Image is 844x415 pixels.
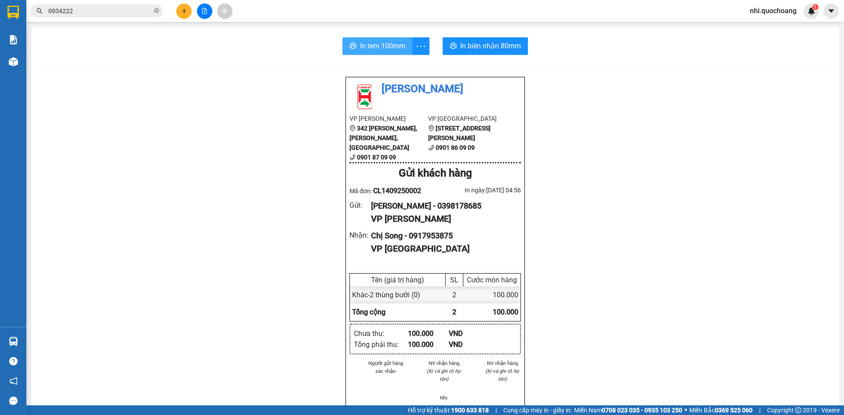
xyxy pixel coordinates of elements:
[357,154,396,161] b: 0901 87 09 09
[435,185,521,195] div: In ngày: [DATE] 04:56
[408,328,449,339] div: 100.000
[354,328,408,339] div: Chưa thu :
[602,407,682,414] strong: 0708 023 035 - 0935 103 250
[349,81,521,97] li: [PERSON_NAME]
[367,359,404,375] li: Người gửi hàng xác nhận
[446,286,463,303] div: 2
[371,212,514,226] div: VP [PERSON_NAME]
[574,405,682,415] span: Miền Nam
[9,397,18,405] span: message
[795,407,801,413] span: copyright
[451,407,489,414] strong: 1900 633 818
[154,8,159,13] span: close-circle
[715,407,753,414] strong: 0369 525 060
[201,8,207,14] span: file-add
[83,55,115,65] span: Chưa thu
[7,6,19,19] img: logo-vxr
[460,40,521,51] span: In biên nhận 80mm
[743,5,804,16] span: nhi.quochoang
[814,4,817,10] span: 1
[349,185,435,196] div: Mã đơn:
[352,308,386,316] span: Tổng cộng
[349,165,521,182] div: Gửi khách hàng
[485,368,519,382] i: (Kí và ghi rõ họ tên)
[448,276,461,284] div: SL
[9,35,18,44] img: solution-icon
[342,37,412,55] button: printerIn tem 100mm
[428,125,491,141] b: [STREET_ADDRESS][PERSON_NAME]
[759,405,760,415] span: |
[412,37,429,55] button: more
[466,276,518,284] div: Cước món hàng
[9,57,18,66] img: warehouse-icon
[412,41,429,52] span: more
[9,377,18,385] span: notification
[443,37,528,55] button: printerIn biên nhận 80mm
[371,242,514,256] div: VP [GEOGRAPHIC_DATA]
[408,339,449,350] div: 100.000
[428,114,507,123] li: VP [GEOGRAPHIC_DATA]
[808,7,815,15] img: icon-new-feature
[493,308,518,316] span: 100.000
[360,40,405,51] span: In tem 100mm
[503,405,572,415] span: Cung cấp máy in - giấy in:
[823,4,839,19] button: caret-down
[352,291,420,299] span: Khác - 2 thùng bưởi (0)
[436,144,475,151] b: 0901 86 09 09
[7,38,78,50] div: 0377206009
[463,286,520,303] div: 100.000
[84,7,105,17] span: Nhận:
[176,4,192,19] button: plus
[449,328,490,339] div: VND
[349,114,428,123] li: VP [PERSON_NAME]
[352,276,443,284] div: Tên (giá trị hàng)
[426,359,463,367] li: NV nhận hàng
[222,8,228,14] span: aim
[36,8,43,14] span: search
[349,230,371,241] div: Nhận :
[84,27,173,38] div: [PERSON_NAME]
[9,337,18,346] img: warehouse-icon
[349,42,357,51] span: printer
[408,405,489,415] span: Hỗ trợ kỹ thuật:
[48,6,152,16] input: Tìm tên, số ĐT hoặc mã đơn
[827,7,835,15] span: caret-down
[452,308,456,316] span: 2
[154,7,159,15] span: close-circle
[349,200,371,211] div: Gửi :
[7,27,78,38] div: CHÚ HÙNG
[349,125,417,151] b: 342 [PERSON_NAME], [PERSON_NAME], [GEOGRAPHIC_DATA]
[181,8,187,14] span: plus
[427,368,461,382] i: (Kí và ghi rõ họ tên)
[373,187,421,195] span: CL1409250002
[349,154,356,160] span: phone
[449,339,490,350] div: VND
[7,7,21,17] span: Gửi:
[349,81,380,112] img: logo.jpg
[812,4,819,10] sup: 1
[84,7,173,27] div: [GEOGRAPHIC_DATA]
[484,359,521,367] li: NV nhận hàng
[426,394,463,402] li: Nhi
[689,405,753,415] span: Miền Bắc
[371,230,514,242] div: Chị Song - 0917953875
[217,4,233,19] button: aim
[428,144,434,151] span: phone
[371,200,514,212] div: [PERSON_NAME] - 0398178685
[428,125,434,131] span: environment
[197,4,212,19] button: file-add
[84,38,173,50] div: 0934222244
[495,405,497,415] span: |
[450,42,457,51] span: printer
[9,357,18,365] span: question-circle
[349,125,356,131] span: environment
[354,339,408,350] div: Tổng phải thu :
[684,408,687,412] span: ⚪️
[7,7,78,27] div: [PERSON_NAME]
